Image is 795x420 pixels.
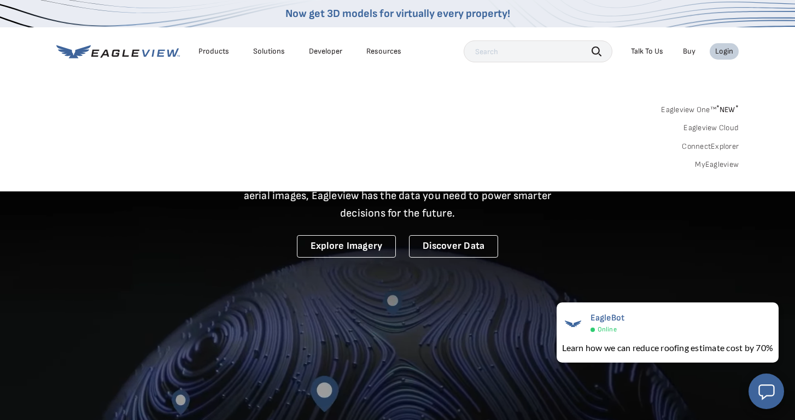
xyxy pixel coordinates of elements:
[683,123,739,133] a: Eagleview Cloud
[562,341,773,354] div: Learn how we can reduce roofing estimate cost by 70%
[716,105,739,114] span: NEW
[749,374,784,409] button: Open chat window
[631,46,663,56] div: Talk To Us
[253,46,285,56] div: Solutions
[285,7,510,20] a: Now get 3D models for virtually every property!
[695,160,739,170] a: MyEagleview
[661,102,739,114] a: Eagleview One™*NEW*
[230,170,565,222] p: A new era starts here. Built on more than 3.5 billion high-resolution aerial images, Eagleview ha...
[591,313,625,323] span: EagleBot
[682,142,739,151] a: ConnectExplorer
[409,235,498,258] a: Discover Data
[464,40,612,62] input: Search
[297,235,396,258] a: Explore Imagery
[366,46,401,56] div: Resources
[309,46,342,56] a: Developer
[683,46,695,56] a: Buy
[562,313,584,335] img: EagleBot
[715,46,733,56] div: Login
[198,46,229,56] div: Products
[598,325,617,334] span: Online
